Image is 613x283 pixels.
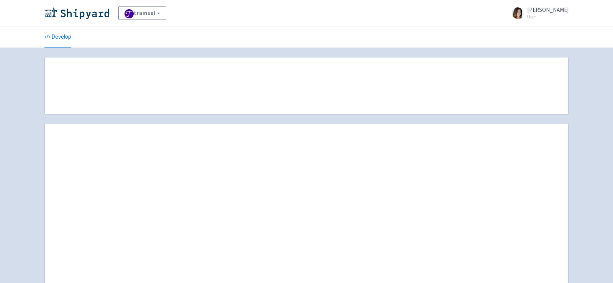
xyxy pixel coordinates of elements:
[44,26,71,48] a: Develop
[527,6,569,13] span: [PERSON_NAME]
[44,7,109,19] img: Shipyard logo
[507,7,569,19] a: [PERSON_NAME] User
[118,6,166,20] a: trainual
[527,14,569,19] small: User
